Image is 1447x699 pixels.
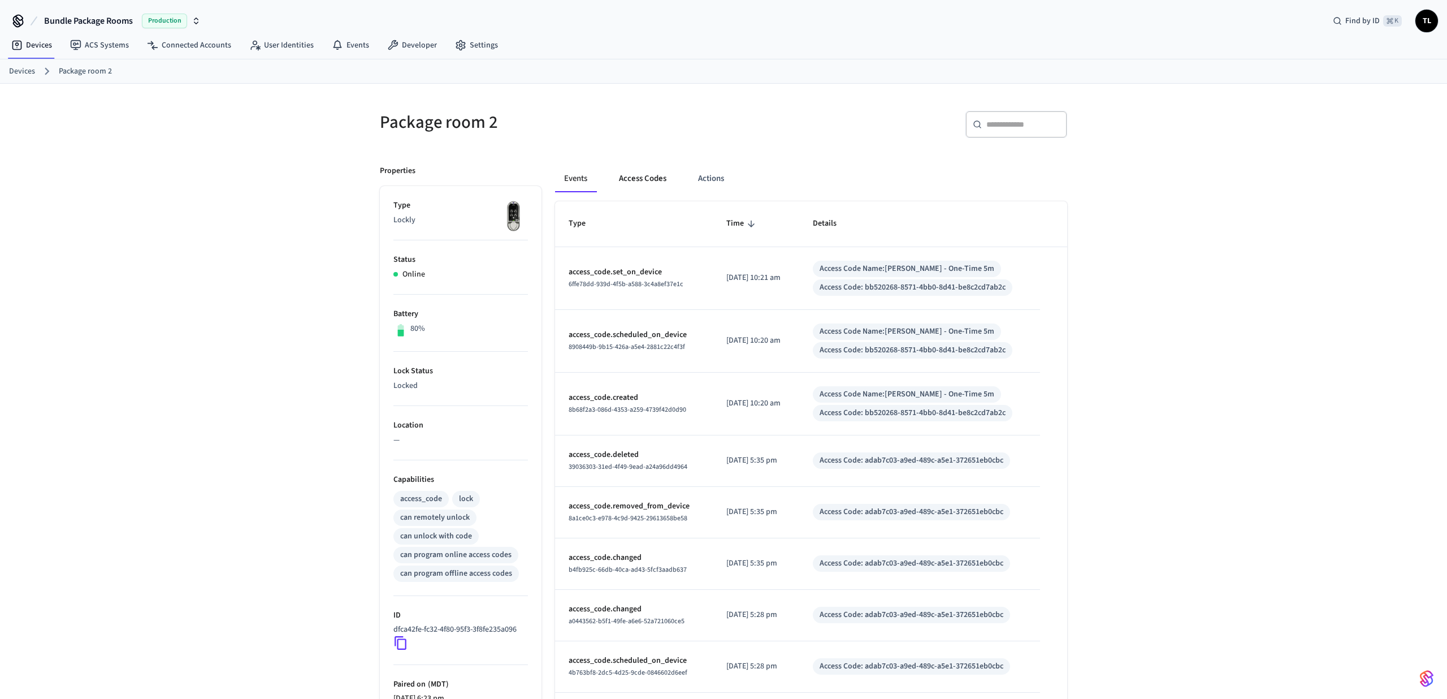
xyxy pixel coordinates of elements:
[726,558,786,569] p: [DATE] 5:35 pm
[400,530,472,542] div: can unlock with code
[400,568,512,580] div: can program offline access codes
[569,279,683,289] span: 6ffe78dd-939d-4f5b-a588-3c4a8ef37e1c
[393,365,528,377] p: Lock Status
[393,200,528,212] p: Type
[555,165,596,192] button: Events
[569,329,699,341] p: access_code.scheduled_on_device
[393,214,528,226] p: Lockly
[393,474,528,486] p: Capabilities
[446,35,507,55] a: Settings
[1416,11,1437,31] span: TL
[1345,15,1380,27] span: Find by ID
[1415,10,1438,32] button: TL
[393,679,528,691] p: Paired on
[380,165,415,177] p: Properties
[402,269,425,281] p: Online
[378,35,446,55] a: Developer
[240,35,323,55] a: User Identities
[726,506,786,518] p: [DATE] 5:35 pm
[820,263,994,275] div: Access Code Name: [PERSON_NAME] - One-Time 5m
[726,215,759,232] span: Time
[569,405,686,415] span: 8b68f2a3-086d-4353-a259-4739f42d0d90
[393,308,528,320] p: Battery
[393,434,528,446] p: —
[1383,15,1402,27] span: ⌘ K
[569,655,699,667] p: access_code.scheduled_on_device
[59,66,112,77] a: Package room 2
[138,35,240,55] a: Connected Accounts
[813,215,851,232] span: Details
[569,500,699,512] p: access_code.removed_from_device
[569,342,685,352] span: 8908449b-9b15-426a-a5e4-2881c22c4f3f
[393,420,528,432] p: Location
[380,111,717,134] h5: Package room 2
[569,266,699,278] p: access_code.set_on_device
[820,282,1006,294] div: Access Code: bb520268-8571-4bb0-8d41-be8c2cd7ab2c
[61,35,138,55] a: ACS Systems
[555,165,1067,192] div: ant example
[323,35,378,55] a: Events
[400,512,470,524] div: can remotely unlock
[726,272,786,284] p: [DATE] 10:21 am
[569,668,687,678] span: 4b763bf8-2dc5-4d25-9cde-0846602d6eef
[1420,670,1433,688] img: SeamLogoGradient.69752ec5.svg
[610,165,675,192] button: Access Codes
[569,603,699,615] p: access_code.changed
[569,392,699,404] p: access_code.created
[820,609,1003,621] div: Access Code: adab7c03-a9ed-489c-a5e1-372651eb0cbc
[820,558,1003,569] div: Access Code: adab7c03-a9ed-489c-a5e1-372651eb0cbc
[569,552,699,564] p: access_code.changed
[820,506,1003,518] div: Access Code: adab7c03-a9ed-489c-a5e1-372651eb0cbc
[393,254,528,266] p: Status
[726,609,786,621] p: [DATE] 5:28 pm
[9,66,35,77] a: Devices
[569,462,687,472] span: 39036303-31ed-4f49-9ead-a24a96dd4964
[2,35,61,55] a: Devices
[569,616,684,626] span: a0443562-b5f1-49fe-a6e6-52a721060ce5
[393,380,528,392] p: Locked
[1324,11,1411,31] div: Find by ID⌘ K
[426,679,449,690] span: ( MDT )
[410,323,425,335] p: 80%
[400,493,442,505] div: access_code
[726,455,786,467] p: [DATE] 5:35 pm
[726,335,786,347] p: [DATE] 10:20 am
[689,165,733,192] button: Actions
[400,549,512,561] div: can program online access codes
[44,14,133,28] span: Bundle Package Rooms
[569,215,600,232] span: Type
[569,565,687,575] span: b4fb925c-66db-40ca-ad43-5fcf3aadb637
[726,661,786,672] p: [DATE] 5:28 pm
[726,398,786,409] p: [DATE] 10:20 am
[569,449,699,461] p: access_code.deleted
[820,326,994,338] div: Access Code Name: [PERSON_NAME] - One-Time 5m
[142,14,187,28] span: Production
[393,610,528,622] p: ID
[459,493,473,505] div: lock
[820,661,1003,672] div: Access Code: adab7c03-a9ed-489c-a5e1-372651eb0cbc
[500,200,528,234] img: Lockly Vision Lock, Front
[569,514,687,523] span: 8a1ce0c3-e978-4c9d-9425-29613658be58
[393,624,517,636] p: dfca42fe-fc32-4f80-95f3-3f8fe235a096
[820,389,994,400] div: Access Code Name: [PERSON_NAME] - One-Time 5m
[820,407,1006,419] div: Access Code: bb520268-8571-4bb0-8d41-be8c2cd7ab2c
[820,344,1006,356] div: Access Code: bb520268-8571-4bb0-8d41-be8c2cd7ab2c
[820,455,1003,467] div: Access Code: adab7c03-a9ed-489c-a5e1-372651eb0cbc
